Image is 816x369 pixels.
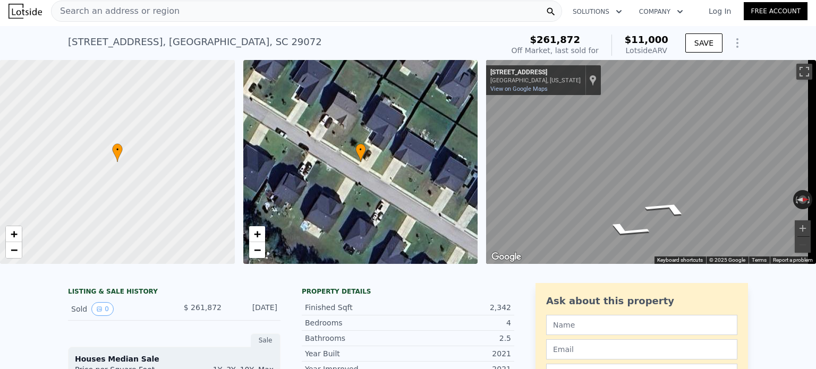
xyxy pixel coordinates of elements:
div: 2,342 [408,302,511,313]
button: Zoom out [795,237,811,253]
a: Open this area in Google Maps (opens a new window) [489,250,524,264]
div: Ask about this property [546,294,737,308]
a: Terms [752,257,767,263]
span: • [355,145,366,155]
path: Go Southeast, Druid Rd [588,218,667,242]
span: − [11,243,18,256]
div: Map [486,60,816,264]
a: Log In [696,6,744,16]
a: Free Account [744,2,807,20]
div: • [112,143,123,162]
div: [GEOGRAPHIC_DATA], [US_STATE] [490,77,581,84]
div: Off Market, last sold for [512,45,599,56]
div: Bathrooms [305,333,408,344]
span: $ 261,872 [184,303,222,312]
a: View on Google Maps [490,85,548,92]
button: Zoom in [795,220,811,236]
img: Lotside [8,4,42,19]
button: SAVE [685,33,722,53]
input: Name [546,315,737,335]
div: Finished Sqft [305,302,408,313]
div: • [355,143,366,162]
button: View historical data [91,302,114,316]
span: Search an address or region [52,5,180,18]
span: • [112,145,123,155]
span: $261,872 [530,34,580,45]
img: Google [489,250,524,264]
a: Zoom out [6,242,22,258]
div: 2.5 [408,333,511,344]
div: Lotside ARV [625,45,668,56]
button: Toggle fullscreen view [796,64,812,80]
div: [STREET_ADDRESS] [490,68,581,77]
div: [STREET_ADDRESS] , [GEOGRAPHIC_DATA] , SC 29072 [68,35,322,49]
span: $11,000 [625,34,668,45]
button: Rotate counterclockwise [793,190,799,209]
button: Company [631,2,692,21]
span: + [253,227,260,241]
a: Report a problem [773,257,813,263]
div: Sold [71,302,166,316]
a: Show location on map [589,74,597,86]
div: 2021 [408,348,511,359]
div: LISTING & SALE HISTORY [68,287,280,298]
span: − [253,243,260,256]
a: Zoom out [249,242,265,258]
div: Property details [302,287,514,296]
div: Sale [251,333,280,347]
span: © 2025 Google [709,257,745,263]
button: Show Options [727,32,748,54]
div: 4 [408,317,511,328]
input: Email [546,339,737,359]
a: Zoom in [6,226,22,242]
path: Go Northwest, Druid Rd [628,196,707,220]
div: [DATE] [230,302,277,316]
div: Bedrooms [305,317,408,328]
div: Houses Median Sale [75,354,274,364]
div: Year Built [305,348,408,359]
button: Reset the view [793,195,813,204]
div: Street View [486,60,816,264]
button: Rotate clockwise [807,190,813,209]
button: Keyboard shortcuts [657,256,703,264]
button: Solutions [564,2,631,21]
span: + [11,227,18,241]
a: Zoom in [249,226,265,242]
